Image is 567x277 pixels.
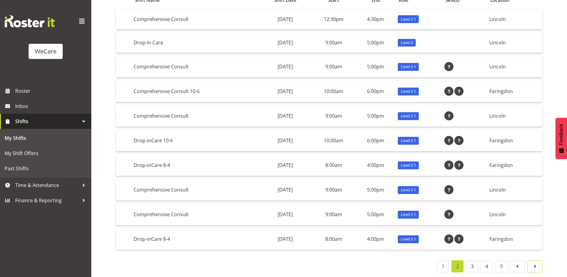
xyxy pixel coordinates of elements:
td: Lincoln [487,105,542,127]
td: Lincoln [487,56,542,78]
a: My Shift Offers [2,146,90,161]
td: 8:00am [312,154,356,176]
td: [DATE] [259,9,311,29]
td: 4:30pm [356,9,395,29]
a: My Shifts [2,130,90,146]
span: Time & Attendance [15,181,79,190]
td: 4:00pm [356,228,395,250]
span: Finance & Reporting [15,196,79,205]
span: Past Shifts [5,164,87,173]
td: Lincoln [487,33,542,53]
span: Level 3 1 [401,138,416,144]
span: Level 3 1 [401,88,416,94]
td: Lincoln [487,9,542,29]
td: 9:00am [312,179,356,201]
td: [DATE] [259,81,311,102]
img: Rosterit website logo [5,15,55,27]
td: Drop-inCare 8-4 [131,154,259,176]
span: My Shift Offers [5,149,87,158]
a: 3 [466,260,478,272]
td: Faringdon [487,154,542,176]
td: 4:00pm [356,154,395,176]
td: Comprehensive Consult [131,9,259,29]
div: WeCare [35,47,57,56]
td: [DATE] [259,33,311,53]
td: [DATE] [259,130,311,151]
td: 5:00pm [356,204,395,225]
span: Level 3 [401,40,413,46]
td: 9:00am [312,33,356,53]
td: Faringdon [487,81,542,102]
button: Feedback - Show survey [555,118,567,159]
a: 5 [495,260,507,272]
td: 8:00am [312,228,356,250]
span: Shifts [15,117,79,126]
td: 12:30pm [312,9,356,29]
td: Drop-inCare 10-6 [131,130,259,151]
a: 1 [437,260,449,272]
span: Feedback [558,124,564,145]
td: 5:00pm [356,179,395,201]
td: Lincoln [487,204,542,225]
td: Faringdon [487,130,542,151]
span: Level 3 1 [401,236,416,242]
td: [DATE] [259,228,311,250]
span: Level 3 1 [401,187,416,193]
td: Comprehensive Consult 10-6 [131,81,259,102]
td: Comprehensive Consult [131,56,259,78]
td: 5:00pm [356,105,395,127]
td: 9:00am [312,105,356,127]
td: 10:00am [312,130,356,151]
td: Lincoln [487,179,542,201]
td: Comprehensive Consult [131,179,259,201]
td: Comprehensive Consult [131,204,259,225]
span: Level 3 1 [401,16,416,22]
a: Past Shifts [2,161,90,176]
td: 5:00pm [356,33,395,53]
td: [DATE] [259,105,311,127]
span: Roster [15,86,88,95]
td: Faringdon [487,228,542,250]
td: 9:00am [312,204,356,225]
td: Comprehensive Consult [131,105,259,127]
td: [DATE] [259,154,311,176]
td: [DATE] [259,204,311,225]
span: Level 3 1 [401,162,416,168]
span: My Shifts [5,133,87,143]
td: 5:00pm [356,56,395,78]
a: 4 [481,260,493,272]
td: Drop-inCare 8-4 [131,228,259,250]
td: 6:00pm [356,130,395,151]
td: 9:00am [312,56,356,78]
span: Level 3 1 [401,113,416,119]
span: Level 3 1 [401,212,416,217]
td: [DATE] [259,56,311,78]
span: Inbox [15,102,88,111]
td: [DATE] [259,179,311,201]
span: Level 3 1 [401,64,416,70]
td: 10:00am [312,81,356,102]
td: 6:00pm [356,81,395,102]
td: Drop-In Care [131,33,259,53]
